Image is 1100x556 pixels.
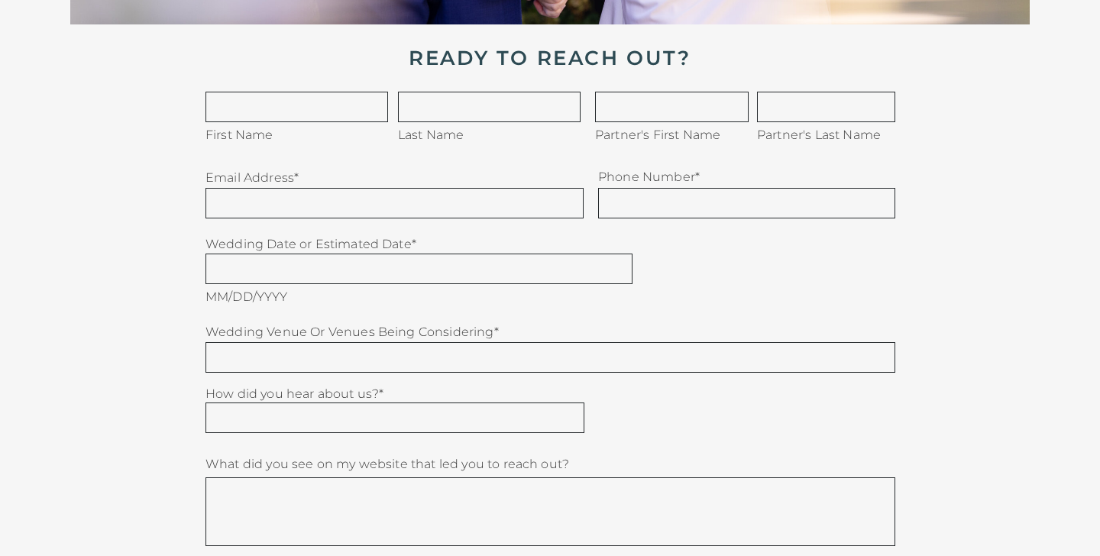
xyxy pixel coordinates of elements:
p: Email Address* [205,167,483,184]
p: Wedding Venue Or Venues Being Considering* [205,322,895,338]
p: Last Name [398,124,552,141]
p: First Name [205,124,359,141]
p: Partner's First Name [595,124,749,141]
p: Partner's Last Name [757,124,911,141]
p: What did you see on my website that led you to reach out? [205,454,895,474]
p: MM/DD/YYYY [205,286,359,303]
p: How did you hear about us?* [205,383,584,400]
h2: READY TO REACH OUT? [92,47,1008,70]
p: Wedding Date or Estimated Date* [205,234,885,251]
p: Phone Number* [598,166,875,183]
